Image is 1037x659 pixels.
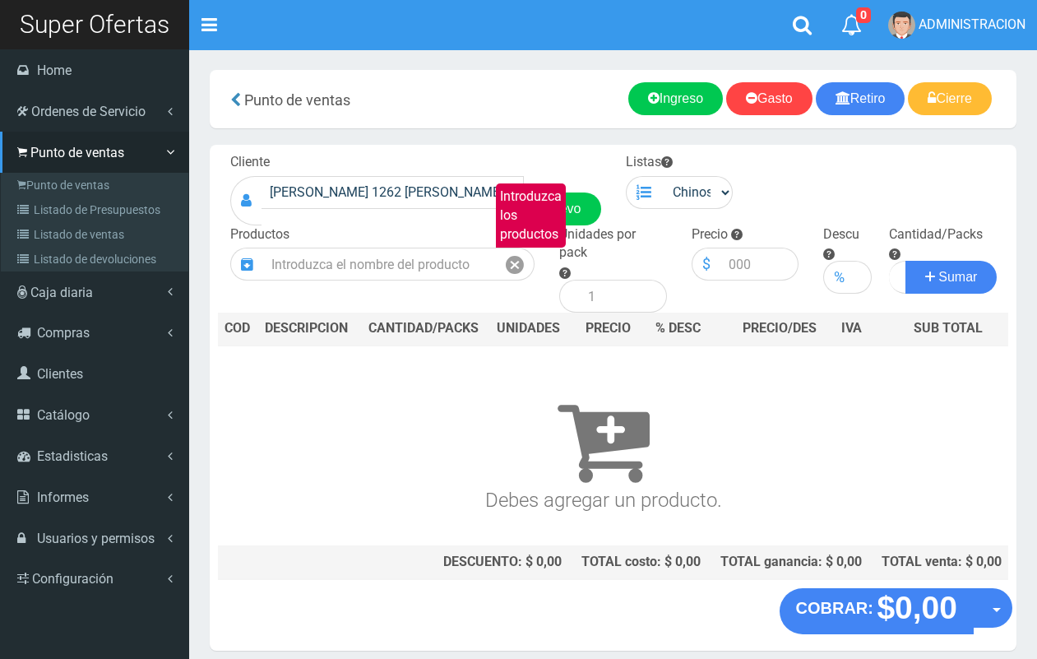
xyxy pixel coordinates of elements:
[262,176,524,209] input: Consumidor Final
[905,261,998,294] button: Sumar
[244,91,350,109] span: Punto de ventas
[5,222,188,247] a: Listado de ventas
[258,313,359,346] th: DES
[230,153,270,172] label: Cliente
[20,10,169,39] span: Super Ofertas
[938,270,977,284] span: Sumar
[575,553,701,572] div: TOTAL costo: $ 0,00
[559,225,666,263] label: Unidades por pack
[289,320,348,336] span: CRIPCION
[888,12,915,39] img: User Image
[30,285,93,300] span: Caja diaria
[655,320,701,336] span: % DESC
[726,82,812,115] a: Gasto
[780,588,975,634] button: COBRAR: $0,00
[5,247,188,271] a: Listado de devoluciones
[366,553,562,572] div: DESCUENTO: $ 0,00
[37,407,90,423] span: Catálogo
[263,248,496,281] input: Introduzca el nombre del producto
[875,553,1002,572] div: TOTAL venta: $ 0,00
[714,553,863,572] div: TOTAL ganancia: $ 0,00
[31,104,146,119] span: Ordenes de Servicio
[359,313,488,346] th: CANTIDAD/PACKS
[914,319,983,338] span: SUB TOTAL
[919,16,1025,32] span: ADMINISTRACION
[877,590,957,625] strong: $0,00
[225,369,983,512] h3: Debes agregar un producto.
[720,248,799,281] input: 000
[37,490,89,505] span: Informes
[854,261,872,294] input: 000
[37,63,72,78] span: Home
[908,82,992,115] a: Cierre
[30,145,124,160] span: Punto de ventas
[626,153,673,172] label: Listas
[841,320,862,336] span: IVA
[889,261,906,294] input: Cantidad
[32,571,113,587] span: Configuración
[823,261,854,294] div: %
[580,280,666,313] input: 1
[37,325,90,341] span: Compras
[5,197,188,222] a: Listado de Presupuestos
[37,366,83,382] span: Clientes
[37,448,108,464] span: Estadisticas
[230,225,289,244] label: Productos
[692,225,728,244] label: Precio
[823,225,859,244] label: Descu
[743,320,817,336] span: PRECIO/DES
[488,313,568,346] th: UNIDADES
[5,173,188,197] a: Punto de ventas
[628,82,723,115] a: Ingreso
[889,225,983,244] label: Cantidad/Packs
[37,531,155,546] span: Usuarios y permisos
[496,183,566,248] label: Introduzca los productos
[796,599,873,617] strong: COBRAR:
[692,248,720,281] div: $
[816,82,905,115] a: Retiro
[856,7,871,23] span: 0
[586,319,631,338] span: PRECIO
[218,313,258,346] th: COD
